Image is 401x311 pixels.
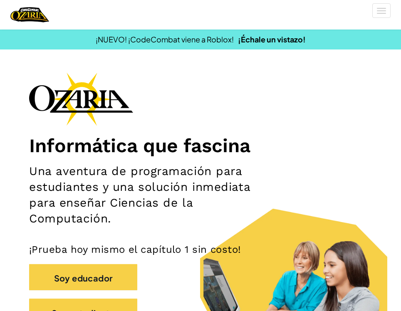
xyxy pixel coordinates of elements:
img: Hogar [10,6,49,23]
font: Informática que fascina [29,134,250,157]
a: Logotipo de Ozaria de CodeCombat [10,6,49,23]
font: ¡Prueba hoy mismo el capítulo 1 sin costo! [29,244,241,255]
font: Soy educador [54,272,113,283]
img: Logotipo de la marca Ozaria [29,72,133,126]
font: ¡NUEVO! ¡CodeCombat viene a Roblox! [96,35,234,44]
button: Soy educador [29,264,137,291]
a: ¡Échale un vistazo! [238,35,306,44]
font: Una aventura de programación para estudiantes y una solución inmediata para enseñar Ciencias de l... [29,164,250,225]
